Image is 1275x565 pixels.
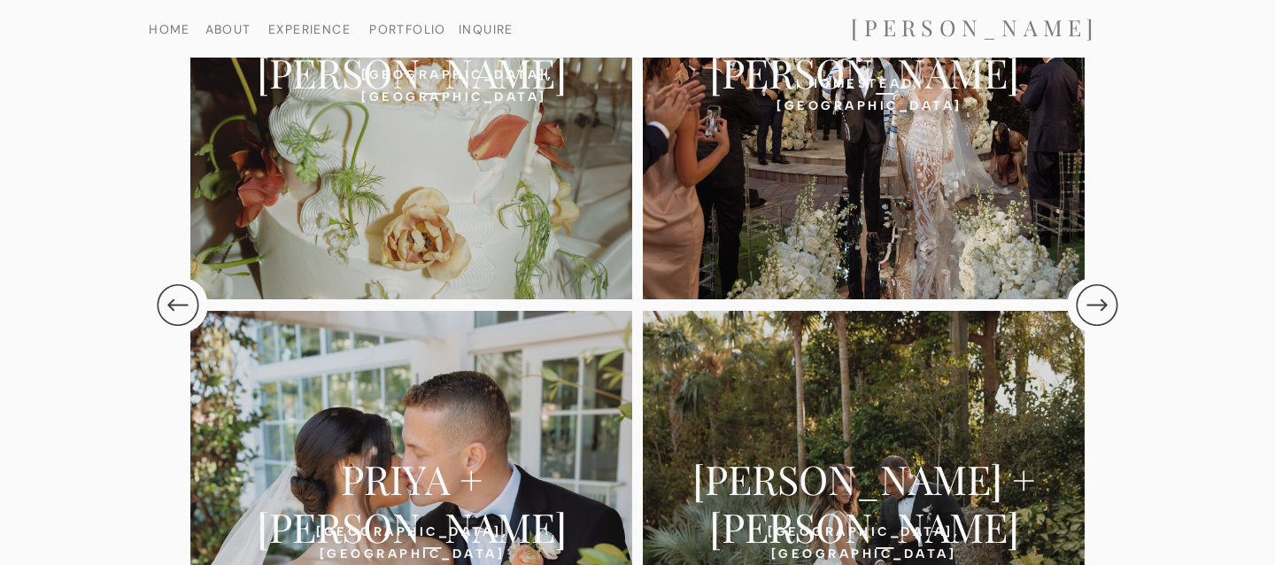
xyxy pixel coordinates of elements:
a: ABOUT [182,23,274,35]
a: PRIYA + [PERSON_NAME] [215,454,607,504]
a: INQUIRE [453,23,519,35]
a: [PERSON_NAME] [797,14,1153,43]
a: [GEOGRAPHIC_DATA], [GEOGRAPHIC_DATA] [361,64,462,81]
a: [GEOGRAPHIC_DATA], [GEOGRAPHIC_DATA] [753,521,974,538]
a: [GEOGRAPHIC_DATA], [GEOGRAPHIC_DATA] [302,521,522,538]
a: PORTFOLIO [362,23,453,35]
a: EXPERIENCE [264,23,355,35]
a: HOMESTEAD, [GEOGRAPHIC_DATA] [777,73,951,89]
a: HOME [124,23,215,35]
a: [PERSON_NAME] + [PERSON_NAME] [668,454,1060,504]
